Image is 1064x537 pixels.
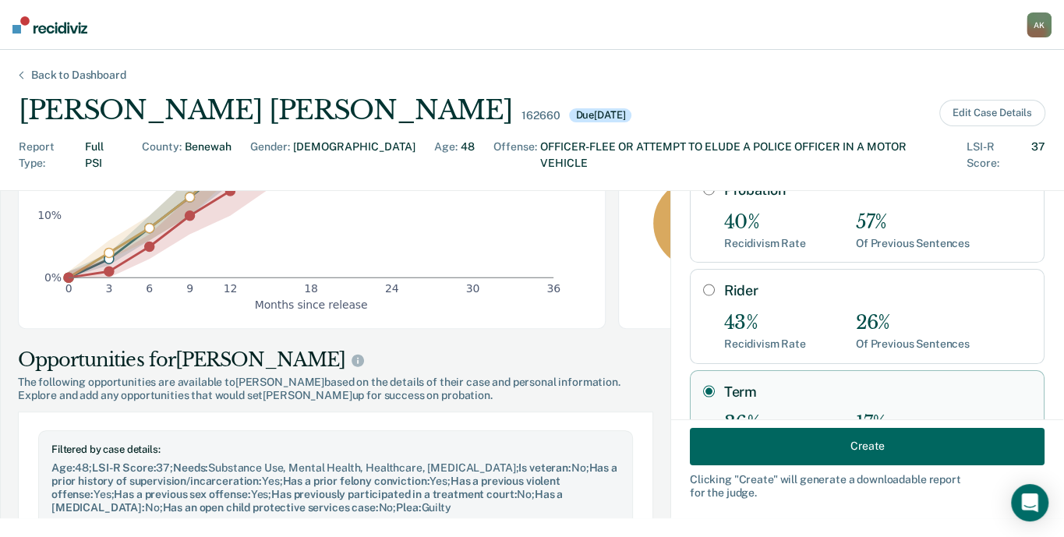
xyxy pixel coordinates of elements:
[185,139,232,171] div: Benewah
[466,282,480,295] text: 30
[37,210,62,222] text: 10%
[85,139,122,171] div: Full PSI
[724,337,806,351] div: Recidivism Rate
[271,488,517,500] span: Has previously participated in a treatment court :
[540,139,948,171] div: OFFICER-FLEE OR ATTEMPT TO ELUDE A POLICE OFFICER IN A MOTOR VEHICLE
[12,69,145,82] div: Back to Dashboard
[724,282,1031,299] label: Rider
[18,348,653,373] div: Opportunities for [PERSON_NAME]
[173,461,208,474] span: Needs :
[282,475,429,487] span: Has a prior felony conviction :
[51,443,620,456] div: Filtered by case details:
[724,211,806,234] div: 40%
[18,376,653,389] span: The following opportunities are available to [PERSON_NAME] based on the details of their case and...
[114,488,250,500] span: Has a previous sex offense :
[724,412,806,435] div: 36%
[856,412,970,435] div: 17%
[142,139,182,171] div: County :
[856,312,970,334] div: 26%
[546,282,560,295] text: 36
[163,501,379,514] span: Has an open child protective services case :
[255,299,368,311] g: x-axis label
[724,383,1031,401] label: Term
[19,94,512,126] div: [PERSON_NAME] [PERSON_NAME]
[569,108,631,122] div: Due [DATE]
[250,139,290,171] div: Gender :
[653,178,743,268] div: 26 %
[690,472,1045,499] div: Clicking " Create " will generate a downloadable report for the judge.
[856,237,970,250] div: Of Previous Sentences
[255,299,368,311] text: Months since release
[304,282,318,295] text: 18
[461,139,475,171] div: 48
[493,139,537,171] div: Offense :
[51,461,617,487] span: Has a prior history of supervision/incarceration :
[186,282,193,295] text: 9
[44,271,62,284] text: 0%
[856,337,970,351] div: Of Previous Sentences
[19,139,82,171] div: Report Type :
[939,100,1045,126] button: Edit Case Details
[224,282,238,295] text: 12
[724,312,806,334] div: 43%
[92,461,156,474] span: LSI-R Score :
[1011,484,1048,521] div: Open Intercom Messenger
[65,282,72,295] text: 0
[1027,12,1052,37] button: AK
[967,139,1028,171] div: LSI-R Score :
[293,139,415,171] div: [DEMOGRAPHIC_DATA]
[51,475,560,500] span: Has a previous violent offense :
[51,488,563,514] span: Has a [MEDICAL_DATA] :
[385,282,399,295] text: 24
[521,109,560,122] div: 162660
[724,182,1031,199] label: Probation
[690,427,1045,465] button: Create
[18,389,653,402] span: Explore and add any opportunities that would set [PERSON_NAME] up for success on probation.
[1027,12,1052,37] div: A K
[1031,139,1045,171] div: 37
[51,461,620,514] div: 48 ; 37 ; Substance Use, Mental Health, Healthcare, [MEDICAL_DATA] ; No ; Yes ; Yes ; Yes ; Yes ;...
[856,211,970,234] div: 57%
[37,23,62,283] g: y-axis tick label
[396,501,421,514] span: Plea :
[51,461,75,474] span: Age :
[434,139,458,171] div: Age :
[146,282,153,295] text: 6
[12,16,87,34] img: Recidiviz
[105,282,112,295] text: 3
[724,237,806,250] div: Recidivism Rate
[65,282,560,295] g: x-axis tick label
[518,461,571,474] span: Is veteran :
